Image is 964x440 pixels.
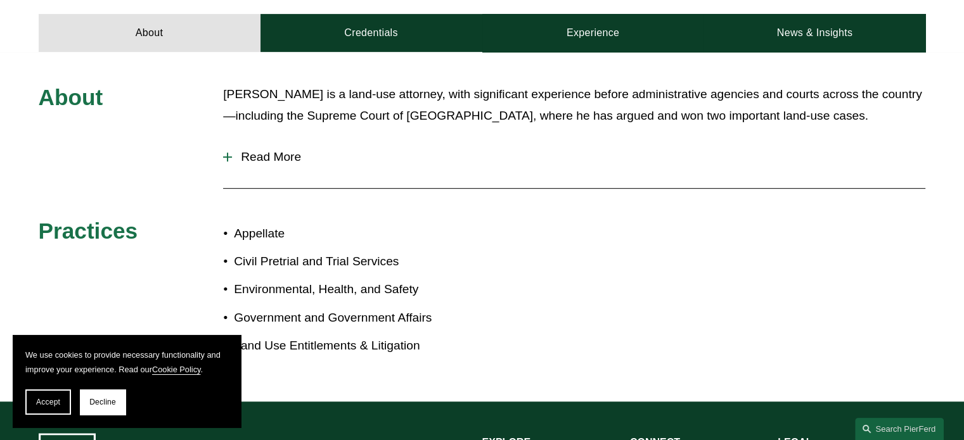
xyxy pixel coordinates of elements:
[36,398,60,406] span: Accept
[223,141,925,173] button: Read More
[25,389,71,415] button: Accept
[39,14,260,52] a: About
[232,150,925,164] span: Read More
[234,279,482,301] p: Environmental, Health, and Safety
[39,218,138,243] span: Practices
[89,398,116,406] span: Decline
[855,418,944,440] a: Search this site
[152,365,201,374] a: Cookie Policy
[260,14,482,52] a: Credentials
[234,251,482,273] p: Civil Pretrial and Trial Services
[704,14,925,52] a: News & Insights
[482,14,704,52] a: Experience
[25,348,228,377] p: We use cookies to provide necessary functionality and improve your experience. Read our .
[80,389,125,415] button: Decline
[13,335,241,427] section: Cookie banner
[39,85,103,110] span: About
[234,335,482,357] p: Land Use Entitlements & Litigation
[234,223,482,245] p: Appellate
[223,84,925,127] p: [PERSON_NAME] is a land-use attorney, with significant experience before administrative agencies ...
[234,307,482,329] p: Government and Government Affairs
